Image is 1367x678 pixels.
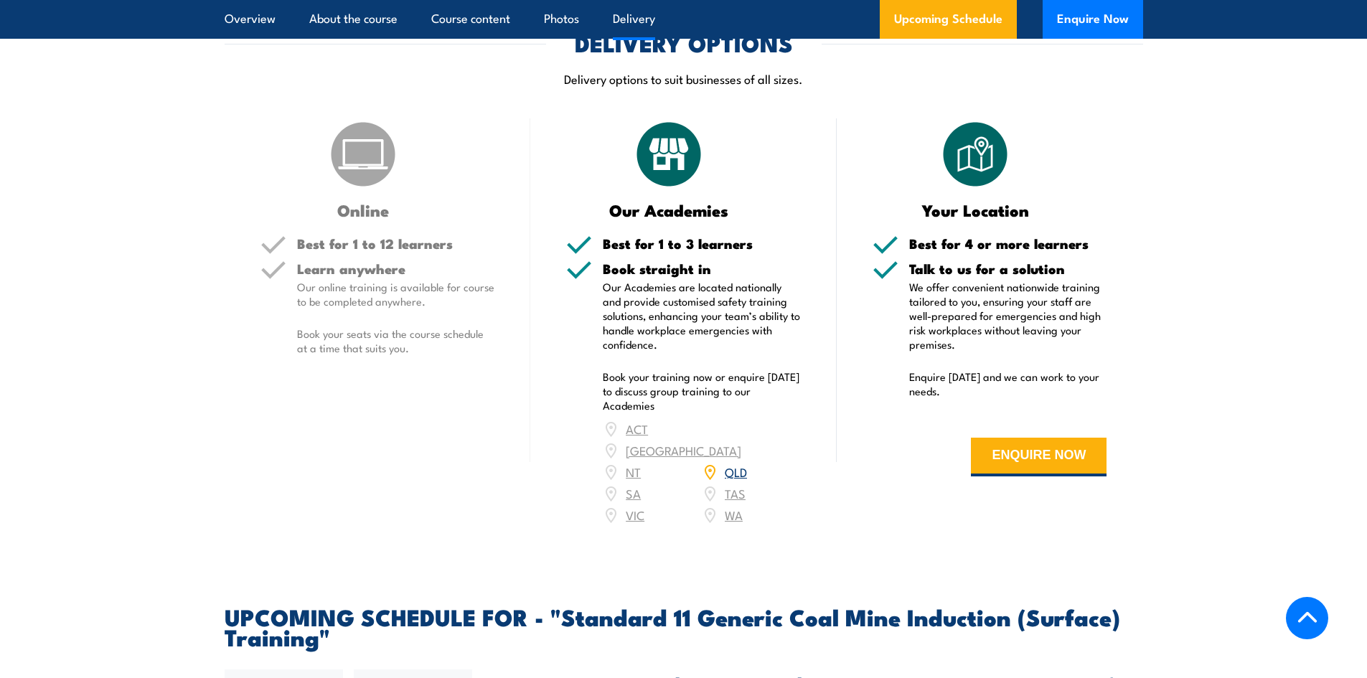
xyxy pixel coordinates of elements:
h5: Book straight in [603,262,801,276]
h3: Online [260,202,466,218]
h3: Our Academies [566,202,772,218]
h3: Your Location [873,202,1079,218]
h2: DELIVERY OPTIONS [575,32,793,52]
h5: Talk to us for a solution [909,262,1107,276]
p: Delivery options to suit businesses of all sizes. [225,70,1143,87]
p: We offer convenient nationwide training tailored to you, ensuring your staff are well-prepared fo... [909,280,1107,352]
a: QLD [725,463,747,480]
p: Enquire [DATE] and we can work to your needs. [909,369,1107,398]
h2: UPCOMING SCHEDULE FOR - "Standard 11 Generic Coal Mine Induction (Surface) Training" [225,606,1143,646]
button: ENQUIRE NOW [971,438,1107,476]
h5: Best for 1 to 12 learners [297,237,495,250]
h5: Best for 1 to 3 learners [603,237,801,250]
p: Our Academies are located nationally and provide customised safety training solutions, enhancing ... [603,280,801,352]
h5: Learn anywhere [297,262,495,276]
p: Our online training is available for course to be completed anywhere. [297,280,495,309]
p: Book your seats via the course schedule at a time that suits you. [297,326,495,355]
h5: Best for 4 or more learners [909,237,1107,250]
p: Book your training now or enquire [DATE] to discuss group training to our Academies [603,369,801,413]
